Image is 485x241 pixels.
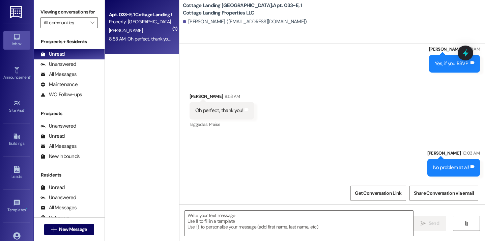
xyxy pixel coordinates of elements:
a: Leads [3,164,30,182]
button: New Message [44,224,94,235]
i:  [90,20,94,25]
div: 8:53 AM: Oh perfect, thank you! [109,36,171,42]
span: [PERSON_NAME] [109,27,143,33]
div: All Messages [40,71,77,78]
a: Buildings [3,131,30,149]
div: All Messages [40,204,77,211]
img: ResiDesk Logo [10,6,24,18]
i:  [464,221,469,226]
button: Send [413,216,446,231]
div: WO Follow-ups [40,91,82,98]
a: Inbox [3,31,30,49]
a: Templates • [3,197,30,215]
div: [PERSON_NAME] [429,46,480,55]
div: 10:03 AM [461,150,480,157]
div: Unanswered [40,194,76,201]
div: Unknown [40,214,69,221]
div: 8:53 AM [223,93,240,100]
i:  [51,227,56,232]
label: Viewing conversations for [40,7,98,17]
span: Praise [209,122,220,127]
div: Apt. 033~E, 1 Cottage Landing Properties LLC [109,11,171,18]
div: No problem at all! [433,164,469,171]
a: Site Visit • [3,98,30,116]
span: New Message [59,226,87,233]
div: Tagged as: [190,119,254,129]
div: Unread [40,133,65,140]
div: New Inbounds [40,153,80,160]
div: Yes, if you RSVP [435,60,468,67]
div: [PERSON_NAME] [427,150,480,159]
div: All Messages [40,143,77,150]
span: Get Conversation Link [355,190,401,197]
div: Property: [GEOGRAPHIC_DATA] [GEOGRAPHIC_DATA] [109,18,171,25]
span: • [24,107,25,112]
span: • [30,74,31,79]
button: Share Conversation via email [409,186,478,201]
b: Cottage Landing [GEOGRAPHIC_DATA]: Apt. 033~E, 1 Cottage Landing Properties LLC [183,2,318,17]
div: Residents [34,171,105,179]
span: • [26,207,27,211]
div: Maintenance [40,81,78,88]
div: [PERSON_NAME] [190,93,254,102]
div: Prospects + Residents [34,38,105,45]
div: Oh perfect, thank you! [195,107,244,114]
span: Share Conversation via email [414,190,474,197]
div: Unanswered [40,123,76,130]
div: Unread [40,51,65,58]
div: Unread [40,184,65,191]
i:  [421,221,426,226]
div: Unanswered [40,61,76,68]
button: Get Conversation Link [350,186,406,201]
input: All communities [44,17,87,28]
div: [PERSON_NAME]. ([EMAIL_ADDRESS][DOMAIN_NAME]) [183,18,307,25]
div: Prospects [34,110,105,117]
span: Send [429,220,439,227]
